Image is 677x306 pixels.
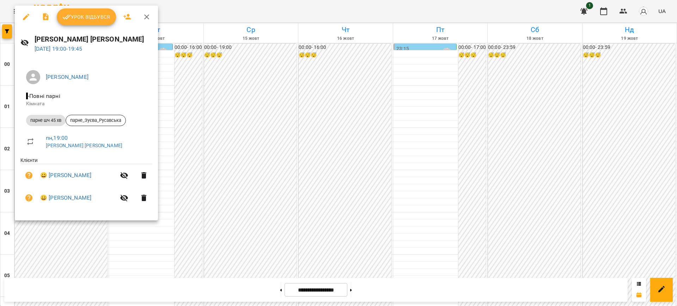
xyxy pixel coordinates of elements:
[26,93,62,99] span: - Повні парні
[20,167,37,184] button: Візит ще не сплачено. Додати оплату?
[57,8,116,25] button: Урок відбувся
[66,117,126,124] span: парне_Зуєва_Русавська
[66,115,126,126] div: парне_Зуєва_Русавська
[46,135,68,141] a: пн , 19:00
[26,117,66,124] span: парне шч 45 хв
[35,45,83,52] a: [DATE] 19:00-19:45
[62,13,110,21] span: Урок відбувся
[20,157,152,212] ul: Клієнти
[46,143,122,148] a: [PERSON_NAME] [PERSON_NAME]
[40,194,91,202] a: 😀 [PERSON_NAME]
[26,100,147,107] p: Кімната
[46,74,89,80] a: [PERSON_NAME]
[40,171,91,180] a: 😀 [PERSON_NAME]
[20,189,37,206] button: Візит ще не сплачено. Додати оплату?
[35,34,152,45] h6: [PERSON_NAME] [PERSON_NAME]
